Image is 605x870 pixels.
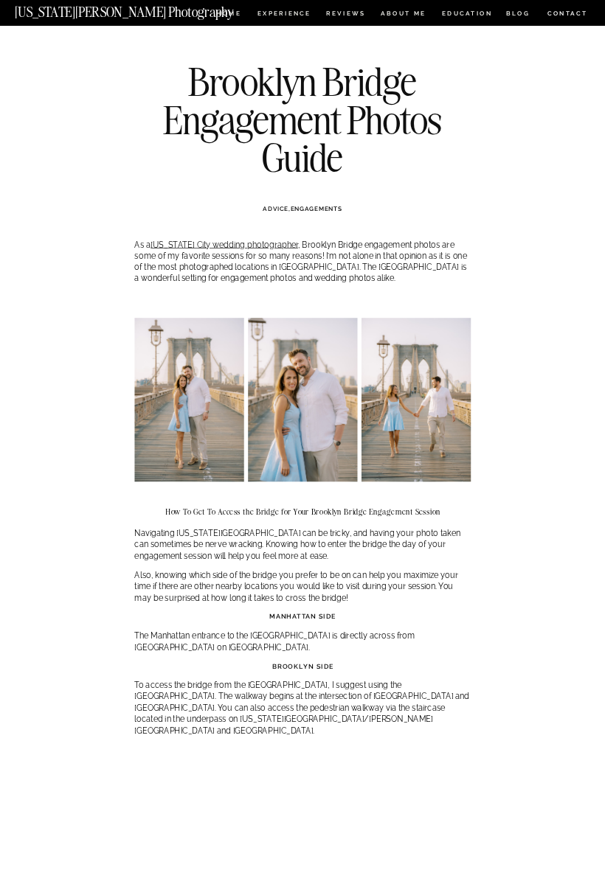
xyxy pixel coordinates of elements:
a: ENGAGEMENTS [291,206,342,213]
a: REVIEWS [326,10,364,19]
p: To access the bridge from the [GEOGRAPHIC_DATA], I suggest using the [GEOGRAPHIC_DATA]. The walkw... [134,681,471,737]
a: ABOUT ME [381,10,426,19]
h1: Brooklyn Bridge Engagement Photos Guide [120,62,485,176]
h2: How To Get To Access the Bridge for Your Brooklyn Bridge Engagement Session [134,507,471,516]
a: HOME [214,10,243,19]
a: CONTACT [547,7,589,18]
a: [US_STATE][PERSON_NAME] Photography [15,5,268,14]
a: BLOG [506,10,530,19]
img: Brooklyn Bridge Engagement Photos [362,318,471,481]
strong: Brooklyn Side [272,663,333,670]
a: EDUCATION [440,10,494,19]
h3: , [156,205,449,214]
p: Navigating [US_STATE][GEOGRAPHIC_DATA] can be tricky, and having your photo taken can sometimes b... [134,528,471,562]
img: Brooklyn Bridge Engagement Photographer [248,318,357,481]
a: Experience [257,10,311,19]
strong: Manhattan Side [269,613,336,620]
a: ADVICE [263,206,288,213]
p: As a , Brooklyn Bridge engagement photos are some of my favorite sessions for so many reasons! I’... [134,240,471,285]
img: Brooklyn Bridge Engagement Photos [134,318,243,481]
p: Also, knowing which side of the bridge you prefer to be on can help you maximize your time if the... [134,570,471,604]
p: The Manhattan entrance to the [GEOGRAPHIC_DATA] is directly across from [GEOGRAPHIC_DATA] on [GEO... [134,631,471,654]
a: [US_STATE] City wedding photographer [151,240,298,250]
